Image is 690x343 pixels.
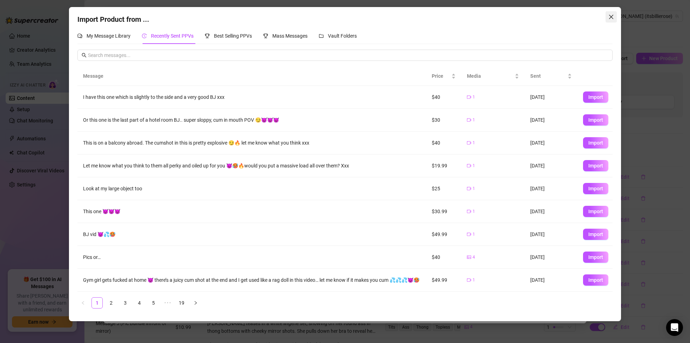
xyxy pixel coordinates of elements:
[467,278,471,282] span: video-camera
[176,297,187,309] li: 19
[83,230,420,238] div: BJ vid 😈💦🥵
[83,162,420,170] div: Let me know what you think to them all perky and oiled up for you 😈🥵🔥would you put a massive load...
[190,297,201,309] li: Next Page
[82,53,87,58] span: search
[606,11,617,23] button: Close
[525,200,577,223] td: [DATE]
[467,95,471,99] span: video-camera
[583,274,608,286] button: Import
[467,72,513,80] span: Media
[473,208,475,215] span: 1
[426,246,461,269] td: $40
[606,14,617,20] span: Close
[134,297,145,309] li: 4
[583,137,608,148] button: Import
[162,297,173,309] li: Next 5 Pages
[194,301,198,305] span: right
[467,186,471,191] span: video-camera
[432,72,450,80] span: Price
[583,114,608,126] button: Import
[162,297,173,309] span: •••
[92,298,102,308] a: 1
[272,33,308,39] span: Mass Messages
[525,269,577,292] td: [DATE]
[148,297,159,309] li: 5
[426,200,461,223] td: $30.99
[467,209,471,214] span: video-camera
[87,33,131,39] span: My Message Library
[91,297,103,309] li: 1
[608,14,614,20] span: close
[473,140,475,146] span: 1
[583,229,608,240] button: Import
[473,94,475,101] span: 1
[583,252,608,263] button: Import
[473,277,475,284] span: 1
[473,117,475,123] span: 1
[461,66,525,86] th: Media
[319,33,324,38] span: folder
[588,186,603,191] span: Import
[190,297,201,309] button: right
[525,109,577,132] td: [DATE]
[426,154,461,177] td: $19.99
[467,232,471,236] span: video-camera
[77,15,149,24] span: Import Product from ...
[666,319,683,336] div: Open Intercom Messenger
[583,206,608,217] button: Import
[83,185,420,192] div: Look at my large object too
[176,298,187,308] a: 19
[588,117,603,123] span: Import
[83,276,420,284] div: Gym girl gets fucked at home 😈 there’s a juicy cum shot at the end and I get used like a rag doll...
[142,33,147,38] span: history
[83,253,420,261] div: Pics or…
[525,223,577,246] td: [DATE]
[525,66,577,86] th: Sent
[83,116,420,124] div: Or this one is the last part of a hotel room BJ.. super sloppy, cum in mouth POV 😏😈😈😈
[106,298,116,308] a: 2
[106,297,117,309] li: 2
[426,132,461,154] td: $40
[120,298,131,308] a: 3
[525,154,577,177] td: [DATE]
[525,246,577,269] td: [DATE]
[426,223,461,246] td: $49.99
[525,177,577,200] td: [DATE]
[77,297,89,309] button: left
[148,298,159,308] a: 5
[588,231,603,237] span: Import
[588,209,603,214] span: Import
[83,93,420,101] div: I have this one which is slightly to the side and a very good BJ xxx
[151,33,194,39] span: Recently Sent PPVs
[530,72,566,80] span: Sent
[120,297,131,309] li: 3
[525,86,577,109] td: [DATE]
[525,132,577,154] td: [DATE]
[473,231,475,238] span: 1
[588,140,603,146] span: Import
[426,269,461,292] td: $49.99
[583,160,608,171] button: Import
[77,297,89,309] li: Previous Page
[134,298,145,308] a: 4
[473,185,475,192] span: 1
[263,33,268,38] span: trophy
[473,163,475,169] span: 1
[588,277,603,283] span: Import
[88,51,608,59] input: Search messages...
[81,301,85,305] span: left
[467,118,471,122] span: video-camera
[588,254,603,260] span: Import
[588,94,603,100] span: Import
[77,66,426,86] th: Message
[588,163,603,169] span: Import
[328,33,357,39] span: Vault Folders
[205,33,210,38] span: trophy
[83,139,420,147] div: This is on a balcony abroad. The cumshot in this is pretty explosive 😏🔥 let me know what you thin...
[77,33,82,38] span: comment
[473,254,475,261] span: 4
[583,91,608,103] button: Import
[467,255,471,259] span: picture
[426,66,461,86] th: Price
[426,109,461,132] td: $30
